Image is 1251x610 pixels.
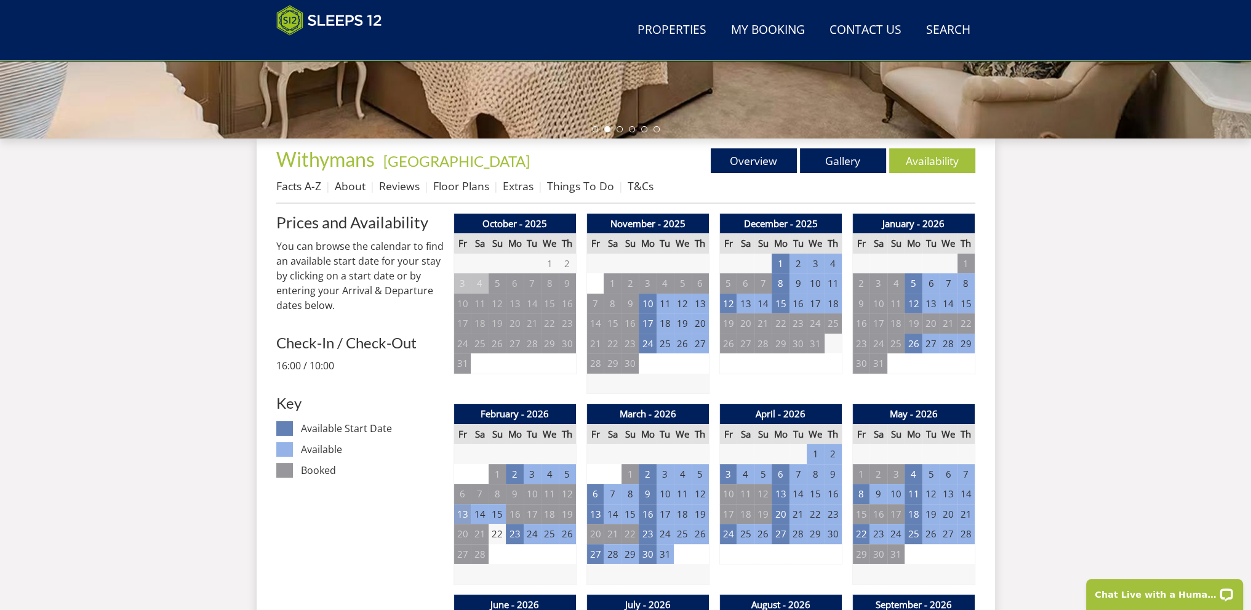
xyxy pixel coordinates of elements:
[524,424,541,444] th: Tu
[887,273,905,294] td: 4
[622,484,639,504] td: 8
[922,273,940,294] td: 6
[559,313,576,334] td: 23
[276,147,378,171] a: Withymans
[754,273,772,294] td: 7
[541,424,558,444] th: We
[754,313,772,334] td: 21
[737,273,754,294] td: 6
[657,464,674,484] td: 3
[541,484,558,504] td: 11
[559,504,576,524] td: 19
[869,334,887,354] td: 24
[772,233,789,254] th: Mo
[807,444,824,464] td: 1
[541,254,558,274] td: 1
[825,484,842,504] td: 16
[270,43,399,54] iframe: Customer reviews powered by Trustpilot
[454,353,471,374] td: 31
[541,273,558,294] td: 8
[541,504,558,524] td: 18
[719,313,737,334] td: 19
[586,353,604,374] td: 28
[692,294,709,314] td: 13
[852,464,869,484] td: 1
[454,233,471,254] th: Fr
[586,504,604,524] td: 13
[559,254,576,274] td: 2
[503,179,534,193] a: Extras
[922,233,940,254] th: Tu
[921,17,975,44] a: Search
[541,294,558,314] td: 15
[905,464,922,484] td: 4
[922,464,940,484] td: 5
[559,484,576,504] td: 12
[586,214,709,234] th: November - 2025
[887,334,905,354] td: 25
[489,313,506,334] td: 19
[301,421,443,436] dd: Available Start Date
[335,179,366,193] a: About
[737,334,754,354] td: 27
[737,504,754,524] td: 18
[772,464,789,484] td: 6
[852,424,869,444] th: Fr
[905,334,922,354] td: 26
[604,334,621,354] td: 22
[852,313,869,334] td: 16
[905,504,922,524] td: 18
[737,464,754,484] td: 4
[940,273,957,294] td: 7
[454,273,471,294] td: 3
[276,239,444,313] p: You can browse the calendar to find an available start date for your stay by clicking on a start ...
[737,313,754,334] td: 20
[887,233,905,254] th: Su
[276,147,375,171] span: Withymans
[489,484,506,504] td: 8
[489,504,506,524] td: 15
[807,424,824,444] th: We
[905,424,922,444] th: Mo
[657,504,674,524] td: 17
[754,504,772,524] td: 19
[869,233,887,254] th: Sa
[378,152,530,170] span: -
[852,404,975,424] th: May - 2026
[719,464,737,484] td: 3
[541,233,558,254] th: We
[789,504,807,524] td: 21
[541,313,558,334] td: 22
[807,464,824,484] td: 8
[17,18,139,28] p: Chat Live with a Human!
[957,424,975,444] th: Th
[674,233,691,254] th: We
[754,424,772,444] th: Su
[922,484,940,504] td: 12
[887,424,905,444] th: Su
[622,233,639,254] th: Su
[692,484,709,504] td: 12
[807,484,824,504] td: 15
[772,313,789,334] td: 22
[506,233,523,254] th: Mo
[383,152,530,170] a: [GEOGRAPHIC_DATA]
[719,484,737,504] td: 10
[489,334,506,354] td: 26
[922,504,940,524] td: 19
[524,334,541,354] td: 28
[471,233,488,254] th: Sa
[922,334,940,354] td: 27
[719,233,737,254] th: Fr
[719,424,737,444] th: Fr
[807,273,824,294] td: 10
[657,273,674,294] td: 4
[657,424,674,444] th: Tu
[869,484,887,504] td: 9
[754,233,772,254] th: Su
[957,273,975,294] td: 8
[737,233,754,254] th: Sa
[471,313,488,334] td: 18
[789,424,807,444] th: Tu
[489,464,506,484] td: 1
